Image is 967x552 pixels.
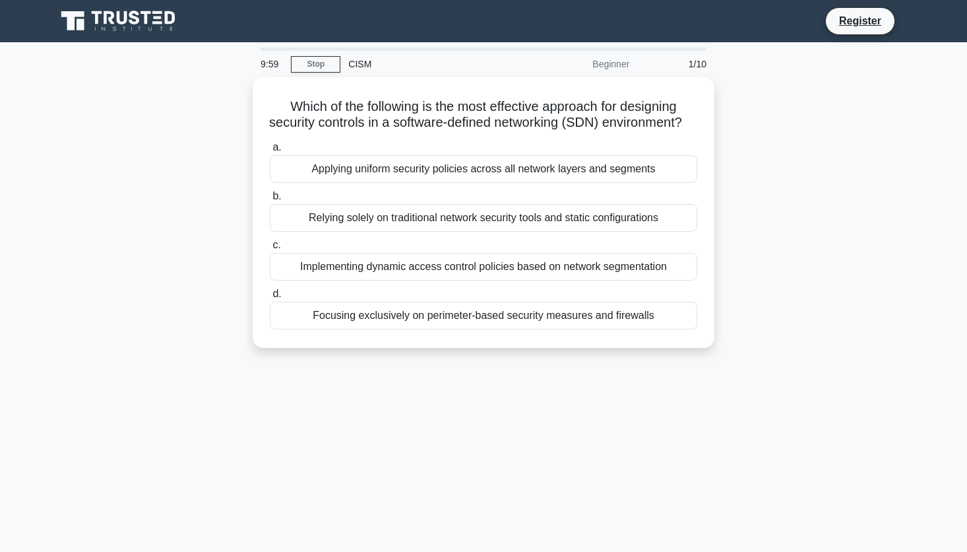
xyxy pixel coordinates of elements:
h5: Which of the following is the most effective approach for designing security controls in a softwa... [268,98,699,131]
div: Relying solely on traditional network security tools and static configurations [270,204,697,232]
span: b. [272,190,281,201]
a: Stop [291,56,340,73]
div: Focusing exclusively on perimeter-based security measures and firewalls [270,302,697,329]
a: Register [831,13,889,29]
span: a. [272,141,281,153]
span: c. [272,239,280,250]
div: CISM [340,51,522,77]
div: Implementing dynamic access control policies based on network segmentation [270,253,697,281]
div: Beginner [522,51,637,77]
span: d. [272,288,281,299]
div: Applying uniform security policies across all network layers and segments [270,155,697,183]
div: 9:59 [253,51,291,77]
div: 1/10 [637,51,714,77]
